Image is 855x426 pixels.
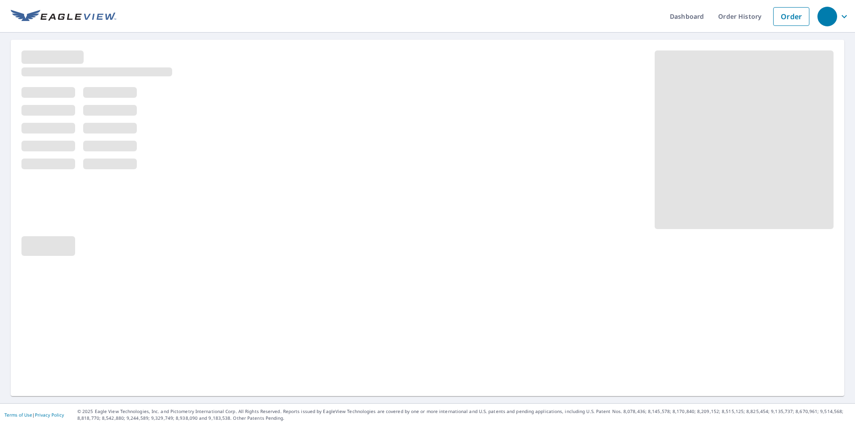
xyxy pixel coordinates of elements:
p: © 2025 Eagle View Technologies, Inc. and Pictometry International Corp. All Rights Reserved. Repo... [77,408,851,422]
a: Order [773,7,809,26]
img: EV Logo [11,10,116,23]
p: | [4,412,64,418]
a: Privacy Policy [35,412,64,418]
a: Terms of Use [4,412,32,418]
